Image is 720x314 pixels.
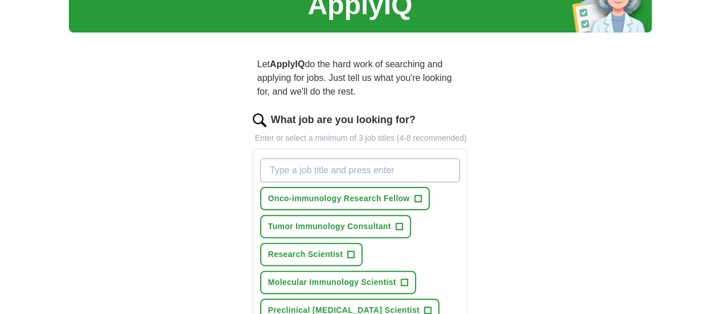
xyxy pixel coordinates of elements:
button: Tumor Immunology Consultant [260,215,411,238]
span: Tumor Immunology Consultant [268,221,391,233]
p: Let do the hard work of searching and applying for jobs. Just tell us what you're looking for, an... [253,53,468,103]
button: Molecular Immunology Scientist [260,271,416,294]
label: What job are you looking for? [271,112,415,128]
span: Research Scientist [268,248,343,260]
span: Onco-immunology Research Fellow [268,193,410,205]
span: Molecular Immunology Scientist [268,276,396,288]
p: Enter or select a minimum of 3 job titles (4-8 recommended) [253,132,468,144]
img: search.png [253,113,266,127]
button: Onco-immunology Research Fellow [260,187,430,210]
input: Type a job title and press enter [260,158,460,182]
button: Research Scientist [260,243,363,266]
strong: ApplyIQ [270,59,305,69]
